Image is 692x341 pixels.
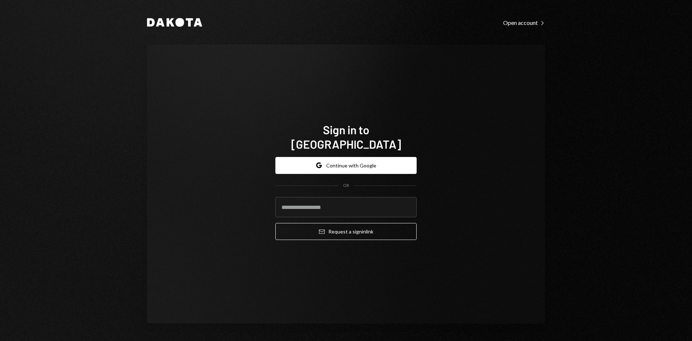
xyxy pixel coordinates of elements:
a: Open account [503,18,545,26]
button: Request a signinlink [275,223,417,240]
button: Continue with Google [275,157,417,174]
div: Open account [503,19,545,26]
h1: Sign in to [GEOGRAPHIC_DATA] [275,122,417,151]
div: OR [343,183,349,189]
